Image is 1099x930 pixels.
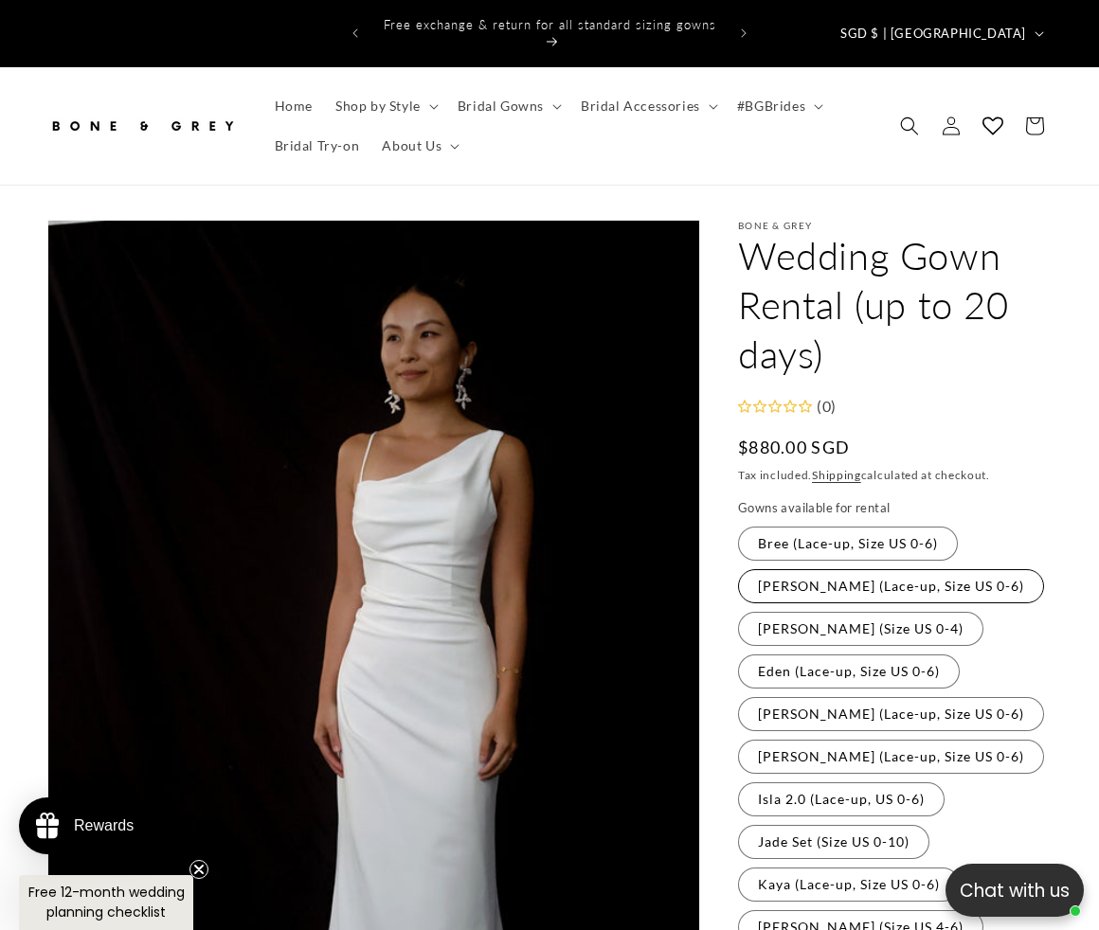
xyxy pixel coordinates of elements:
button: Open chatbox [946,864,1084,917]
button: Close teaser [189,860,208,879]
label: Isla 2.0 (Lace-up, US 0-6) [738,782,945,816]
button: Previous announcement [334,15,376,51]
span: $880.00 SGD [738,435,850,460]
a: Bridal Try-on [263,126,371,166]
summary: Search [889,105,930,147]
legend: Gowns available for rental [738,499,892,518]
p: Bone & Grey [738,220,1052,231]
button: Next announcement [723,15,765,51]
p: Chat with us [946,877,1084,904]
summary: About Us [370,126,467,166]
label: [PERSON_NAME] (Lace-up, Size US 0-6) [738,569,1044,603]
summary: #BGBrides [726,86,831,126]
a: Home [263,86,324,126]
a: Write a review [126,108,209,123]
label: [PERSON_NAME] (Lace-up, Size US 0-6) [738,697,1044,731]
span: #BGBrides [737,98,805,115]
label: Jade Set (Size US 0-10) [738,825,929,859]
h1: Wedding Gown Rental (up to 20 days) [738,231,1052,379]
button: SGD $ | [GEOGRAPHIC_DATA] [829,15,1052,51]
span: SGD $ | [GEOGRAPHIC_DATA] [840,25,1026,44]
summary: Bridal Gowns [446,86,569,126]
div: Free 12-month wedding planning checklistClose teaser [19,875,193,930]
button: Write a review [878,28,1004,61]
img: Bone and Grey Bridal [47,105,237,147]
summary: Bridal Accessories [569,86,726,126]
span: Bridal Gowns [458,98,544,115]
label: Eden (Lace-up, Size US 0-6) [738,654,960,689]
span: Bridal Accessories [581,98,700,115]
span: Free exchange & return for all standard sizing gowns [384,17,716,32]
label: [PERSON_NAME] (Lace-up, Size US 0-6) [738,740,1044,774]
span: Shop by Style [335,98,421,115]
a: Bone and Grey Bridal [41,98,244,153]
label: Kaya (Lace-up, Size US 0-6) [738,867,960,902]
div: (0) [812,393,837,420]
span: Free 12-month wedding planning checklist [28,883,185,921]
div: Tax included. calculated at checkout. [738,466,1052,485]
label: [PERSON_NAME] (Size US 0-4) [738,612,983,646]
summary: Shop by Style [324,86,446,126]
label: Bree (Lace-up, Size US 0-6) [738,527,958,561]
div: Rewards [74,817,134,834]
span: Bridal Try-on [275,137,360,154]
span: Home [275,98,313,115]
span: About Us [382,137,441,154]
a: Shipping [812,468,861,482]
